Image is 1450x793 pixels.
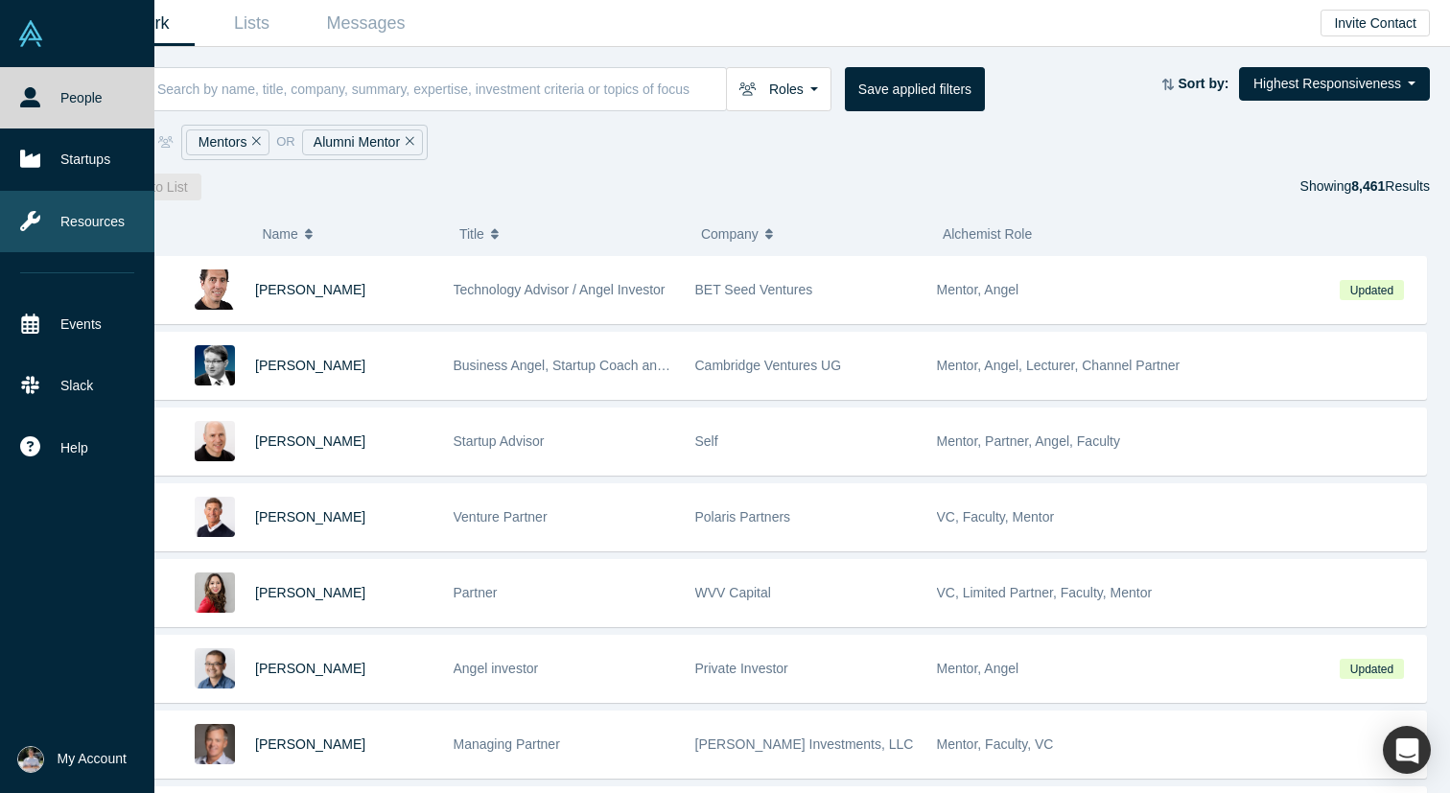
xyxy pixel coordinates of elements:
a: [PERSON_NAME] [255,509,365,525]
span: Angel investor [454,661,539,676]
a: Lists [195,1,309,46]
img: Gary Swart's Profile Image [195,497,235,537]
img: Danny Chee's Profile Image [195,648,235,688]
span: Title [459,214,484,254]
a: Messages [309,1,423,46]
span: VC, Limited Partner, Faculty, Mentor [937,585,1153,600]
button: Roles [726,67,831,111]
img: Boris Livshutz's Profile Image [195,269,235,310]
span: Polaris Partners [695,509,791,525]
strong: 8,461 [1351,178,1385,194]
a: [PERSON_NAME] [255,433,365,449]
a: [PERSON_NAME] [255,585,365,600]
span: Mentor, Angel [937,661,1019,676]
span: BET Seed Ventures [695,282,813,297]
img: Danielle D'Agostaro's Profile Image [195,572,235,613]
span: WVV Capital [695,585,771,600]
img: Alchemist Vault Logo [17,20,44,47]
span: VC, Faculty, Mentor [937,509,1055,525]
button: Title [459,214,681,254]
a: [PERSON_NAME] [255,358,365,373]
button: Remove Filter [246,131,261,153]
img: Martin Giese's Profile Image [195,345,235,385]
span: Mentor, Angel, Lecturer, Channel Partner [937,358,1181,373]
button: Save applied filters [845,67,985,111]
button: Name [262,214,439,254]
span: Technology Advisor / Angel Investor [454,282,666,297]
span: Cambridge Ventures UG [695,358,842,373]
span: Updated [1340,280,1403,300]
img: Steve King's Profile Image [195,724,235,764]
button: Add to List [111,174,201,200]
span: My Account [58,749,127,769]
button: Invite Contact [1321,10,1430,36]
button: Remove Filter [400,131,414,153]
input: Search by name, title, company, summary, expertise, investment criteria or topics of focus [155,66,726,111]
button: Highest Responsiveness [1239,67,1430,101]
span: Mentor, Angel [937,282,1019,297]
button: My Account [17,746,127,773]
span: Alchemist Role [943,226,1032,242]
span: Partner [454,585,498,600]
span: Private Investor [695,661,788,676]
div: Mentors [186,129,269,155]
span: Startup Advisor [454,433,545,449]
a: [PERSON_NAME] [255,661,365,676]
span: Results [1351,178,1430,194]
span: Mentor, Partner, Angel, Faculty [937,433,1120,449]
a: [PERSON_NAME] [255,282,365,297]
span: Venture Partner [454,509,548,525]
span: Business Angel, Startup Coach and best-selling author [454,358,779,373]
strong: Sort by: [1179,76,1229,91]
div: Showing [1300,174,1430,200]
img: Dmytro Grechko's Account [17,746,44,773]
span: Managing Partner [454,736,560,752]
div: Alumni Mentor [302,129,423,155]
span: Updated [1340,659,1403,679]
button: Company [701,214,923,254]
span: [PERSON_NAME] Investments, LLC [695,736,914,752]
span: Self [695,433,718,449]
a: [PERSON_NAME] [255,736,365,752]
img: Adam Frankl's Profile Image [195,421,235,461]
span: Company [701,214,759,254]
span: Mentor, Faculty, VC [937,736,1054,752]
span: or [276,132,295,152]
span: Help [60,438,88,458]
span: Name [262,214,297,254]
